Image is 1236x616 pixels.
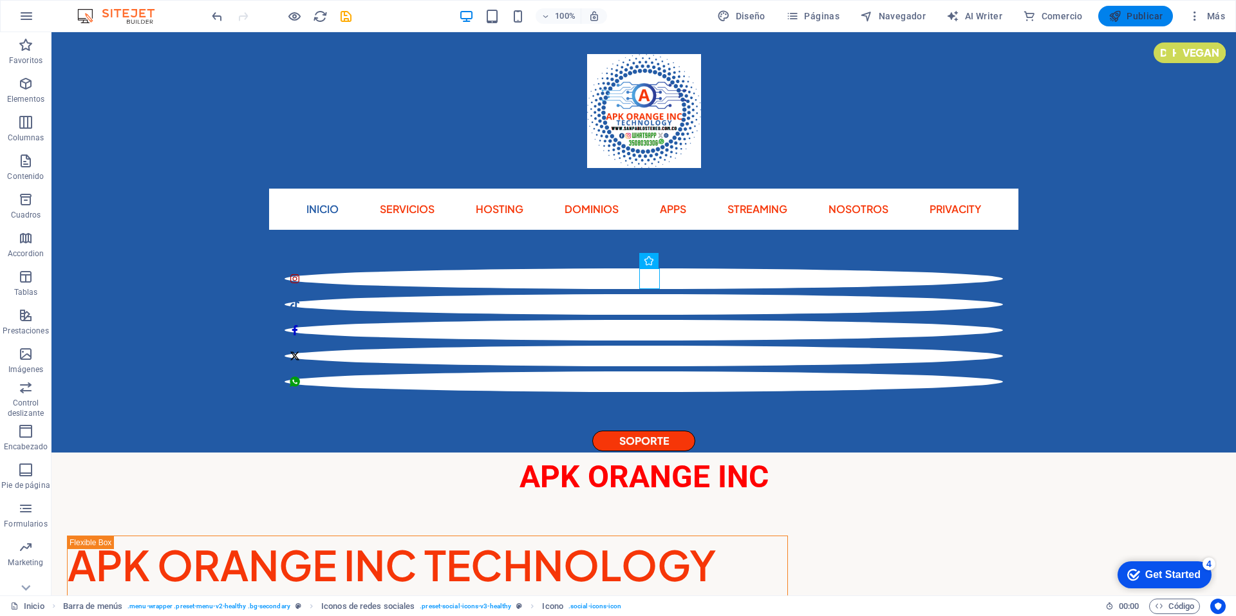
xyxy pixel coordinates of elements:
span: : [1128,601,1130,611]
a: Haz clic para cancelar la selección y doble clic para abrir páginas [10,599,44,614]
button: save [338,8,353,24]
button: Páginas [781,6,845,26]
i: Deshacer: Cambiar enlace (Ctrl+Z) [210,9,225,24]
button: undo [209,8,225,24]
span: Haz clic para seleccionar y doble clic para editar [542,599,563,614]
p: Contenido [7,171,44,182]
p: Prestaciones [3,326,48,336]
button: reload [312,8,328,24]
span: Haz clic para seleccionar y doble clic para editar [321,599,415,614]
i: Este elemento es un preajuste personalizable [516,602,522,610]
button: Comercio [1018,6,1088,26]
button: 100% [536,8,581,24]
p: Marketing [8,557,43,568]
p: Tablas [14,287,38,297]
span: Haz clic para seleccionar y doble clic para editar [63,599,122,614]
nav: breadcrumb [63,599,622,614]
div: Get Started 4 items remaining, 20% complete [7,6,101,33]
span: . menu-wrapper .preset-menu-v2-healthy .bg-secondary [127,599,290,614]
span: Navegador [860,10,926,23]
button: Usercentrics [1210,599,1226,614]
span: 00 00 [1119,599,1139,614]
i: Guardar (Ctrl+S) [339,9,353,24]
button: Diseño [712,6,771,26]
p: Cuadros [11,210,41,220]
p: Imágenes [8,364,43,375]
span: Diseño [717,10,765,23]
span: Comercio [1023,10,1083,23]
button: AI Writer [941,6,1007,26]
p: Elementos [7,94,44,104]
button: Código [1149,599,1200,614]
button: Navegador [855,6,931,26]
p: Encabezado [4,442,48,452]
span: . preset-social-icons-v3-healthy [420,599,511,614]
span: Páginas [786,10,839,23]
p: Favoritos [9,55,42,66]
button: Más [1183,6,1230,26]
i: Al redimensionar, ajustar el nivel de zoom automáticamente para ajustarse al dispositivo elegido. [588,10,600,22]
span: AI Writer [946,10,1002,23]
p: Accordion [8,248,44,259]
span: Más [1188,10,1225,23]
i: Este elemento es un preajuste personalizable [295,602,301,610]
div: Get Started [35,14,90,26]
button: Haz clic para salir del modo de previsualización y seguir editando [286,8,302,24]
h6: 100% [555,8,576,24]
img: Editor Logo [74,8,171,24]
p: Pie de página [1,480,50,490]
button: Publicar [1098,6,1174,26]
p: Formularios [4,519,47,529]
span: Publicar [1109,10,1163,23]
p: Columnas [8,133,44,143]
div: 4 [92,3,105,15]
span: Código [1155,599,1194,614]
span: . social-icons-icon [568,599,622,614]
i: Volver a cargar página [313,9,328,24]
